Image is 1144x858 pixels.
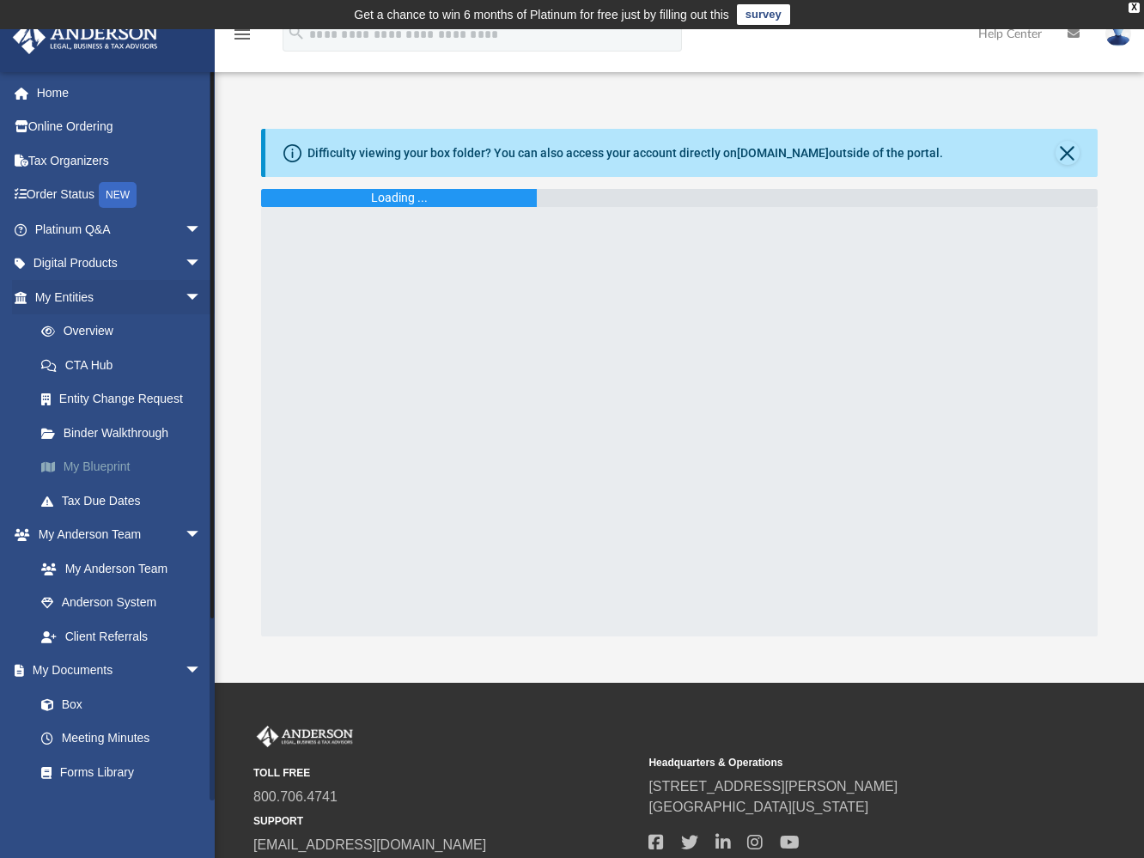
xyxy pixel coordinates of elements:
[232,24,253,45] i: menu
[12,654,219,688] a: My Documentsarrow_drop_down
[24,721,219,756] a: Meeting Minutes
[185,246,219,282] span: arrow_drop_down
[24,586,219,620] a: Anderson System
[185,212,219,247] span: arrow_drop_down
[24,450,228,484] a: My Blueprint
[24,314,228,349] a: Overview
[12,76,228,110] a: Home
[24,789,219,824] a: Notarize
[185,518,219,553] span: arrow_drop_down
[12,518,219,552] a: My Anderson Teamarrow_drop_down
[648,779,898,794] a: [STREET_ADDRESS][PERSON_NAME]
[12,246,228,281] a: Digital Productsarrow_drop_down
[24,619,219,654] a: Client Referrals
[287,23,306,42] i: search
[253,837,486,852] a: [EMAIL_ADDRESS][DOMAIN_NAME]
[253,813,636,829] small: SUPPORT
[12,143,228,178] a: Tax Organizers
[1056,141,1080,165] button: Close
[185,654,219,689] span: arrow_drop_down
[253,726,356,748] img: Anderson Advisors Platinum Portal
[12,178,228,213] a: Order StatusNEW
[307,144,943,162] div: Difficulty viewing your box folder? You can also access your account directly on outside of the p...
[1105,21,1131,46] img: User Pic
[185,280,219,315] span: arrow_drop_down
[8,21,163,54] img: Anderson Advisors Platinum Portal
[24,484,228,518] a: Tax Due Dates
[99,182,137,208] div: NEW
[24,687,210,721] a: Box
[648,755,1031,770] small: Headquarters & Operations
[24,382,228,417] a: Entity Change Request
[371,189,428,207] div: Loading ...
[12,110,228,144] a: Online Ordering
[253,765,636,781] small: TOLL FREE
[737,4,790,25] a: survey
[253,789,338,804] a: 800.706.4741
[232,33,253,45] a: menu
[12,212,228,246] a: Platinum Q&Aarrow_drop_down
[1129,3,1140,13] div: close
[24,755,210,789] a: Forms Library
[354,4,729,25] div: Get a chance to win 6 months of Platinum for free just by filling out this
[12,280,228,314] a: My Entitiesarrow_drop_down
[24,551,210,586] a: My Anderson Team
[24,416,228,450] a: Binder Walkthrough
[648,800,868,814] a: [GEOGRAPHIC_DATA][US_STATE]
[24,348,228,382] a: CTA Hub
[737,146,829,160] a: [DOMAIN_NAME]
